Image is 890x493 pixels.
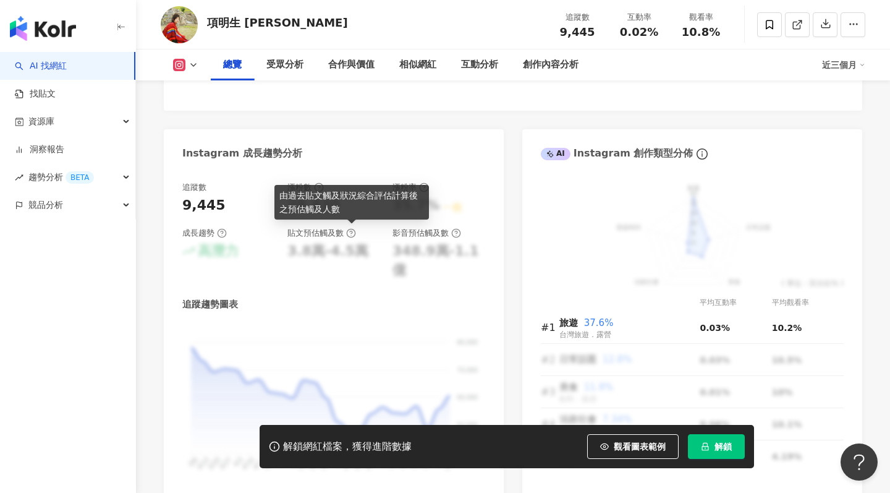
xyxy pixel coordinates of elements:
span: 趨勢分析 [28,163,94,191]
span: 旅遊 [559,317,578,328]
div: 9,445 [182,196,226,215]
div: Instagram 成長趨勢分析 [182,147,302,160]
div: #1 [541,320,559,335]
div: 創作內容分析 [523,58,578,72]
div: BETA [66,171,94,184]
div: 漲粉率 [392,182,429,193]
div: 相似網紅 [399,58,436,72]
div: 追蹤趨勢圖表 [182,298,238,311]
button: 觀看圖表範例 [587,434,679,459]
div: 近三個月 [822,55,865,75]
div: 互動分析 [461,58,498,72]
span: 0.03% [700,323,730,333]
span: 0.02% [620,26,658,38]
span: 10.8% [682,26,720,38]
div: 觀看率 [677,11,724,24]
a: 找貼文 [15,88,56,100]
span: info-circle [695,147,710,161]
img: logo [10,16,76,41]
div: 平均互動率 [700,297,771,309]
div: AI [541,148,570,160]
span: 競品分析 [28,191,63,219]
a: 洞察報告 [15,144,64,156]
span: 37.6% [584,317,614,328]
span: 觀看圖表範例 [614,442,666,452]
div: 由過去貼文觸及狀況綜合評估計算後之預估觸及人數 [274,185,429,220]
div: 項明生 [PERSON_NAME] [207,15,348,30]
span: rise [15,173,23,182]
div: 平均觀看率 [772,297,844,309]
div: 成長趨勢 [182,228,227,239]
div: 貼文預估觸及數 [287,228,356,239]
div: 追蹤數 [554,11,601,24]
span: 10.2% [772,323,802,333]
a: searchAI 找網紅 [15,60,67,72]
div: 影音預估觸及數 [392,228,461,239]
div: 受眾分析 [266,58,303,72]
span: 解鎖 [714,442,732,452]
span: 台灣旅遊．露營 [559,330,611,339]
div: Instagram 創作類型分佈 [541,147,693,160]
span: 資源庫 [28,108,54,135]
div: 互動率 [616,11,663,24]
span: lock [701,442,710,451]
div: 解鎖網紅檔案，獲得進階數據 [283,440,412,453]
div: 追蹤數 [182,182,206,193]
img: KOL Avatar [161,6,198,43]
div: 合作與價值 [328,58,375,72]
div: 漲粉數 [287,182,324,193]
div: 總覽 [223,58,242,72]
span: 9,445 [560,25,595,38]
button: 解鎖 [688,434,745,459]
